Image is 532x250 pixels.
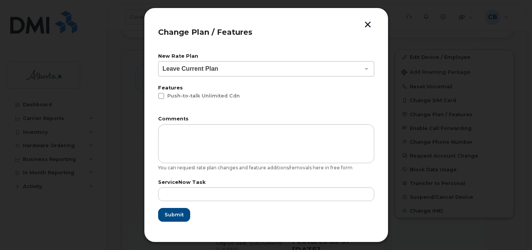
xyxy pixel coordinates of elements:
label: ServiceNow Task [158,180,374,185]
span: Submit [165,211,184,218]
button: Submit [158,208,190,222]
span: Change Plan / Features [158,28,252,37]
div: You can request rate plan changes and feature additions/removals here in free form [158,165,374,171]
label: New Rate Plan [158,54,374,59]
label: Features [158,86,374,91]
span: Push-to-talk Unlimited Cdn [167,93,240,99]
label: Comments [158,117,374,122]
